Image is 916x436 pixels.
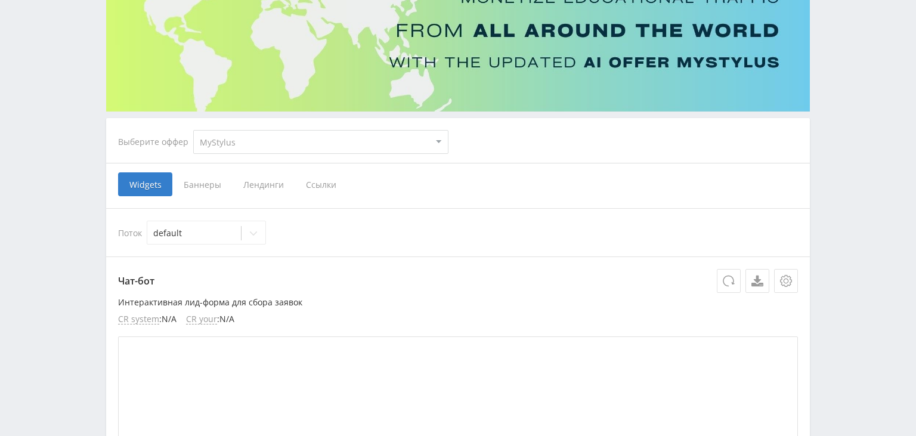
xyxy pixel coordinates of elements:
[186,314,234,324] li: : N/A
[118,314,159,324] span: CR system
[186,314,217,324] span: CR your
[295,172,348,196] span: Ссылки
[118,172,172,196] span: Widgets
[118,298,798,307] p: Интерактивная лид-форма для сбора заявок
[118,314,177,324] li: : N/A
[172,172,232,196] span: Баннеры
[118,221,798,245] div: Поток
[745,269,769,293] a: Скачать
[118,269,798,293] p: Чат-бот
[232,172,295,196] span: Лендинги
[118,137,193,147] div: Выберите оффер
[774,269,798,293] button: Настройки
[717,269,741,293] button: Обновить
